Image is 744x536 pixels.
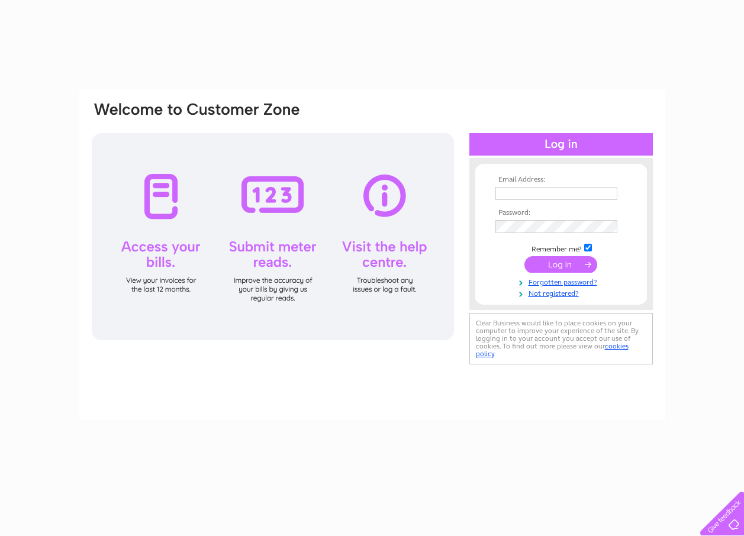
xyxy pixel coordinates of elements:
th: Password: [492,209,630,217]
div: Clear Business would like to place cookies on your computer to improve your experience of the sit... [469,313,653,364]
a: Not registered? [495,287,630,298]
a: cookies policy [476,342,629,358]
th: Email Address: [492,176,630,184]
input: Submit [524,256,597,273]
td: Remember me? [492,242,630,254]
a: Forgotten password? [495,276,630,287]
